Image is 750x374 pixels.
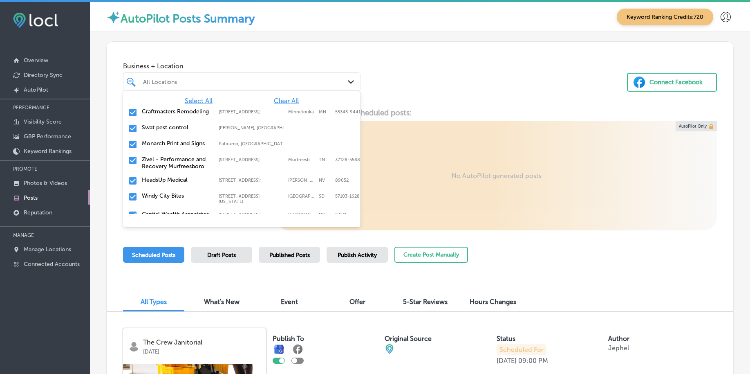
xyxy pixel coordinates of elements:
[269,252,310,259] span: Published Posts
[335,109,360,115] label: 55343-9441
[24,118,62,125] p: Visibility Score
[281,298,298,306] span: Event
[24,261,80,268] p: Connected Accounts
[24,194,38,201] p: Posts
[24,209,52,216] p: Reputation
[385,335,432,342] label: Original Source
[24,246,71,253] p: Manage Locations
[649,76,703,88] div: Connect Facebook
[129,341,139,351] img: logo
[123,62,360,70] span: Business + Location
[219,141,287,146] label: Pahrump, NV, USA | Whitney, NV, USA | Mesquite, NV, USA | Paradise, NV, USA | Henderson, NV, USA ...
[470,298,516,306] span: Hours Changes
[24,180,67,187] p: Photos & Videos
[142,176,210,183] label: HeadsUp Medical
[13,13,58,28] img: fda3e92497d09a02dc62c9cd864e3231.png
[24,148,72,155] p: Keyword Rankings
[497,357,517,365] p: [DATE]
[141,298,167,306] span: All Types
[335,212,347,217] label: 27615
[319,194,331,204] label: SD
[349,298,365,306] span: Offer
[319,212,331,217] label: NC
[335,178,349,183] label: 89052
[219,178,284,183] label: 2610 W Horizon Ridge Pkwy #103;
[207,252,236,259] span: Draft Posts
[142,140,210,147] label: Monarch Print and Signs
[219,194,284,204] label: 114 N Indiana Ave
[394,247,468,263] button: Create Post Manually
[288,178,315,183] label: Henderson
[142,192,210,199] label: Windy City Bites
[288,109,315,115] label: Minnetonka
[288,212,315,217] label: Raleigh
[132,252,175,259] span: Scheduled Posts
[608,344,629,352] p: Jephel
[288,157,315,162] label: Murfreesboro
[24,133,71,140] p: GBP Performance
[143,346,260,355] p: [DATE]
[319,109,331,115] label: MN
[24,72,63,79] p: Directory Sync
[143,339,260,346] p: The Crew Janitorial
[142,156,210,170] label: Zivel - Performance and Recovery Murfreesboro
[121,12,255,25] label: AutoPilot Posts Summary
[273,335,304,342] label: Publish To
[185,97,213,105] span: Select All
[274,97,299,105] span: Clear All
[385,344,394,354] img: cba84b02adce74ede1fb4a8549a95eca.png
[142,211,210,225] label: Capital Wealth Associates, LLC.
[497,335,515,342] label: Status
[288,194,315,204] label: Sioux Falls
[335,157,360,162] label: 37128-5588
[24,57,48,64] p: Overview
[627,73,717,92] button: Connect Facebook
[219,212,284,217] label: 8319 Six Forks Rd ste 105;
[335,194,360,204] label: 57103-1628
[319,178,331,183] label: NV
[617,9,713,25] span: Keyword Ranking Credits: 720
[142,108,210,115] label: Craftmasters Remodeling
[143,78,349,85] div: All Locations
[106,10,121,25] img: autopilot-icon
[219,125,287,131] label: Gilliam, LA, USA | Hosston, LA, USA | Eastwood, LA, USA | Blanchard, LA, USA | Shreveport, LA, US...
[403,298,448,306] span: 5-Star Reviews
[142,124,210,131] label: Swat pest control
[24,86,48,93] p: AutoPilot
[219,109,284,115] label: 12800 Whitewater Dr Suite 100;
[497,344,546,355] p: Scheduled For
[219,157,284,162] label: 1144 Fortress Blvd Suite E
[518,357,548,365] p: 09:00 PM
[608,335,629,342] label: Author
[319,157,331,162] label: TN
[338,252,377,259] span: Publish Activity
[204,298,240,306] span: What's New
